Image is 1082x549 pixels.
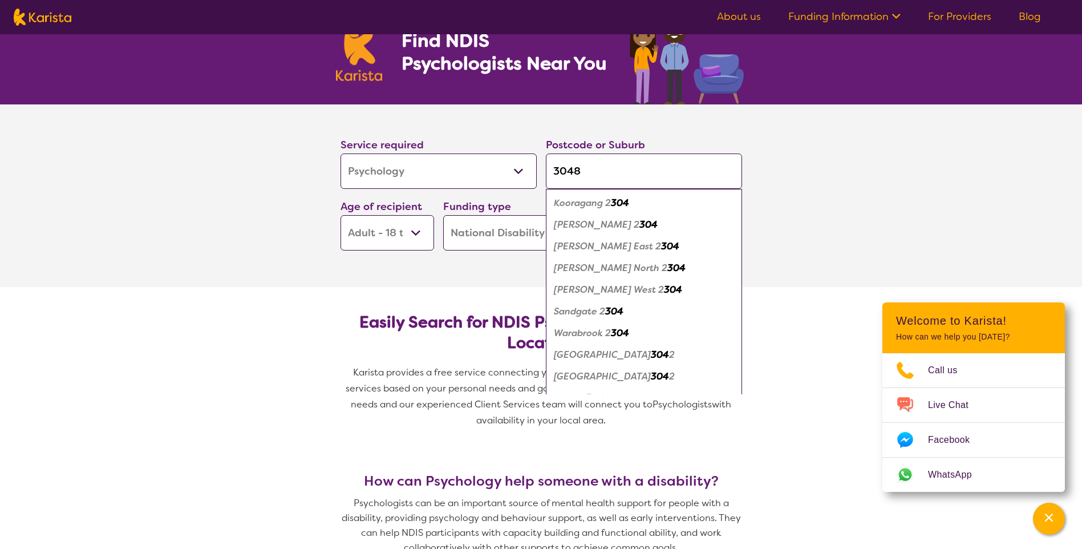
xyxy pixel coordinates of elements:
em: 304 [651,349,669,361]
div: Mayfield West 2304 [552,279,736,301]
div: Warabrook 2304 [552,322,736,344]
em: Niddrie [554,392,586,404]
label: Service required [341,138,424,152]
h2: Welcome to Karista! [896,314,1051,328]
ul: Choose channel [882,353,1065,492]
span: Facebook [928,431,983,449]
a: Blog [1019,10,1041,23]
em: 304 [605,305,623,317]
span: WhatsApp [928,466,986,483]
img: Karista logo [14,9,71,26]
em: 2 [604,392,610,404]
div: Channel Menu [882,302,1065,492]
label: Funding type [443,200,511,213]
h2: Easily Search for NDIS Psychologists by Need & Location [350,312,733,353]
img: psychology [626,5,747,104]
em: 304 [661,240,679,252]
div: Niddrie 3042 [552,387,736,409]
em: 304 [664,284,682,296]
em: 304 [667,262,686,274]
label: Age of recipient [341,200,422,213]
p: How can we help you [DATE]? [896,332,1051,342]
span: Karista provides a free service connecting you with Psychologists and other disability services b... [346,366,739,410]
em: [PERSON_NAME] North 2 [554,262,667,274]
em: Kooragang 2 [554,197,611,209]
h3: How can Psychology help someone with a disability? [336,473,747,489]
em: 304 [611,327,629,339]
div: Mayfield 2304 [552,214,736,236]
em: [PERSON_NAME] East 2 [554,240,661,252]
a: For Providers [928,10,991,23]
div: Keilor Park 3042 [552,366,736,387]
span: Live Chat [928,397,982,414]
em: [GEOGRAPHIC_DATA] [554,349,651,361]
em: 304 [639,219,658,231]
em: Sandgate 2 [554,305,605,317]
h1: Find NDIS Psychologists Near You [402,29,613,75]
input: Type [546,154,742,189]
div: Kooragang 2304 [552,192,736,214]
em: 2 [669,370,675,382]
img: Karista logo [336,19,383,81]
em: 2 [669,349,675,361]
em: 304 [586,392,604,404]
em: [GEOGRAPHIC_DATA] [554,370,651,382]
div: Sandgate 2304 [552,301,736,322]
div: Mayfield East 2304 [552,236,736,257]
label: Postcode or Suburb [546,138,645,152]
div: Mayfield North 2304 [552,257,736,279]
span: Call us [928,362,971,379]
em: 304 [651,370,669,382]
em: [PERSON_NAME] West 2 [554,284,664,296]
button: Channel Menu [1033,503,1065,535]
a: Web link opens in a new tab. [882,458,1065,492]
a: Funding Information [788,10,901,23]
span: Psychologists [653,398,712,410]
em: 304 [611,197,629,209]
em: [PERSON_NAME] 2 [554,219,639,231]
div: Airport West 3042 [552,344,736,366]
a: About us [717,10,761,23]
em: Warabrook 2 [554,327,611,339]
